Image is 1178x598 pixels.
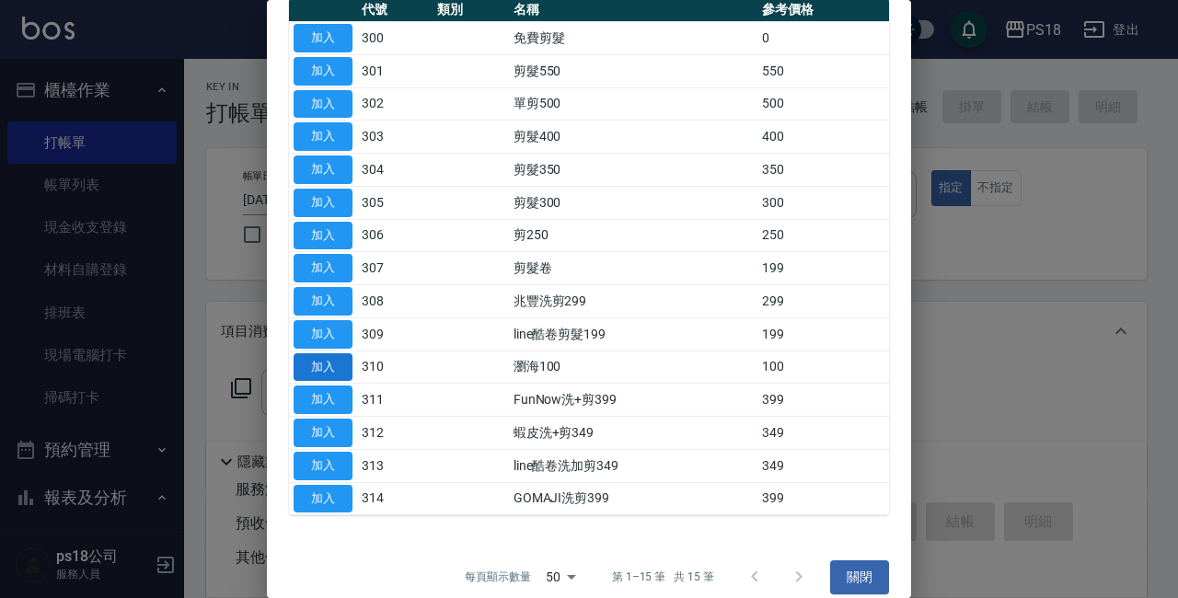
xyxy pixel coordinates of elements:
td: 313 [357,449,433,482]
td: 剪髮350 [509,154,757,187]
td: 500 [757,87,889,121]
td: GOMAJI洗剪399 [509,482,757,515]
td: 199 [757,317,889,351]
td: 301 [357,54,433,87]
td: 306 [357,219,433,252]
td: 303 [357,121,433,154]
p: 每頁顯示數量 [465,569,531,585]
td: 304 [357,154,433,187]
td: 308 [357,285,433,318]
td: 剪髮300 [509,186,757,219]
button: 加入 [294,90,352,119]
td: 312 [357,417,433,450]
button: 加入 [294,320,352,349]
td: 550 [757,54,889,87]
button: 加入 [294,122,352,151]
td: 300 [757,186,889,219]
td: 307 [357,252,433,285]
td: 剪250 [509,219,757,252]
td: 剪髮550 [509,54,757,87]
button: 加入 [294,24,352,52]
button: 加入 [294,155,352,184]
td: 350 [757,154,889,187]
td: 309 [357,317,433,351]
td: 單剪500 [509,87,757,121]
button: 加入 [294,287,352,316]
td: 305 [357,186,433,219]
td: 349 [757,449,889,482]
td: 310 [357,351,433,384]
td: line酷卷洗加剪349 [509,449,757,482]
td: 0 [757,22,889,55]
td: 199 [757,252,889,285]
button: 加入 [294,222,352,250]
td: 349 [757,417,889,450]
td: 蝦皮洗+剪349 [509,417,757,450]
td: line酷卷剪髮199 [509,317,757,351]
td: 399 [757,482,889,515]
td: 311 [357,384,433,417]
button: 加入 [294,353,352,382]
td: 302 [357,87,433,121]
p: 第 1–15 筆 共 15 筆 [612,569,714,585]
button: 加入 [294,254,352,282]
button: 加入 [294,419,352,447]
td: 400 [757,121,889,154]
td: FunNow洗+剪399 [509,384,757,417]
td: 314 [357,482,433,515]
button: 加入 [294,189,352,217]
button: 加入 [294,485,352,513]
td: 剪髮卷 [509,252,757,285]
td: 100 [757,351,889,384]
button: 加入 [294,385,352,414]
td: 300 [357,22,433,55]
td: 瀏海100 [509,351,757,384]
td: 399 [757,384,889,417]
td: 299 [757,285,889,318]
button: 加入 [294,452,352,480]
td: 剪髮400 [509,121,757,154]
td: 兆豐洗剪299 [509,285,757,318]
td: 250 [757,219,889,252]
td: 免費剪髮 [509,22,757,55]
button: 加入 [294,57,352,86]
button: 關閉 [830,560,889,594]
